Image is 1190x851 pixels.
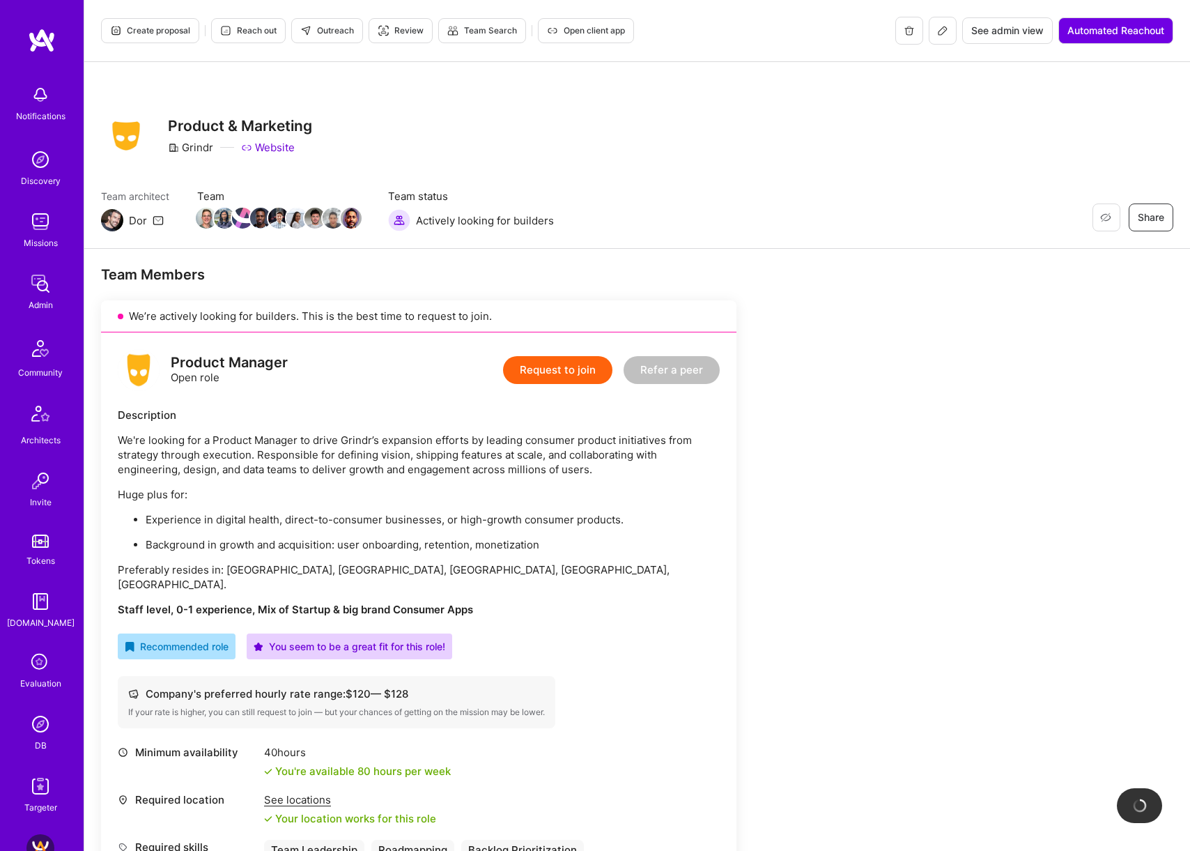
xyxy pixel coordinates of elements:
[288,206,306,230] a: Team Member Avatar
[286,208,307,229] img: Team Member Avatar
[101,300,736,332] div: We’re actively looking for builders. This is the best time to request to join.
[118,349,160,391] img: logo
[388,189,554,204] span: Team status
[21,433,61,447] div: Architects
[7,615,75,630] div: [DOMAIN_NAME]
[24,800,57,815] div: Targeter
[128,687,545,701] div: Company's preferred hourly rate range: $ 120 — $ 128
[35,738,47,753] div: DB
[153,215,164,226] i: icon Mail
[971,24,1044,38] span: See admin view
[27,650,54,676] i: icon SelectionTeam
[342,206,360,230] a: Team Member Avatar
[264,745,451,760] div: 40 hours
[30,495,52,509] div: Invite
[197,189,360,204] span: Team
[241,140,295,155] a: Website
[146,537,720,552] p: Background in growth and acquisition: user onboarding, retention, monetization
[962,17,1053,44] button: See admin view
[26,588,54,615] img: guide book
[503,356,612,384] button: Request to join
[26,208,54,236] img: teamwork
[538,18,634,43] button: Open client app
[118,487,720,502] p: Huge plus for:
[196,208,217,229] img: Team Member Avatar
[118,792,257,807] div: Required location
[110,24,190,37] span: Create proposal
[1058,17,1173,44] button: Automated Reachout
[264,764,451,779] div: You're available 80 hours per week
[378,24,424,37] span: Review
[168,140,213,155] div: Grindr
[168,142,179,153] i: icon CompanyGray
[264,815,272,823] i: icon Check
[438,18,526,43] button: Team Search
[304,208,325,229] img: Team Member Avatar
[118,433,720,477] p: We're looking for a Product Manager to drive Grindr’s expansion efforts by leading consumer produ...
[250,208,271,229] img: Team Member Avatar
[388,209,410,231] img: Actively looking for builders
[26,270,54,298] img: admin teamwork
[101,266,736,284] div: Team Members
[416,213,554,228] span: Actively looking for builders
[624,356,720,384] button: Refer a peer
[128,707,545,718] div: If your rate is higher, you can still request to join — but your chances of getting on the missio...
[118,747,128,758] i: icon Clock
[128,689,139,699] i: icon Cash
[291,18,363,43] button: Outreach
[1138,210,1164,224] span: Share
[110,25,121,36] i: icon Proposal
[252,206,270,230] a: Team Member Avatar
[29,298,53,312] div: Admin
[378,25,389,36] i: icon Targeter
[129,213,147,228] div: Dor
[254,639,445,654] div: You seem to be a great fit for this role!
[125,642,134,652] i: icon RecommendedBadge
[214,208,235,229] img: Team Member Avatar
[254,642,263,652] i: icon PurpleStar
[447,24,517,37] span: Team Search
[20,676,61,691] div: Evaluation
[16,109,65,123] div: Notifications
[21,174,61,188] div: Discovery
[270,206,288,230] a: Team Member Avatar
[215,206,233,230] a: Team Member Avatar
[171,355,288,385] div: Open role
[118,562,720,592] p: Preferably resides in: [GEOGRAPHIC_DATA], [GEOGRAPHIC_DATA], [GEOGRAPHIC_DATA], [GEOGRAPHIC_DATA]...
[18,365,63,380] div: Community
[300,24,354,37] span: Outreach
[118,795,128,805] i: icon Location
[168,117,312,135] h3: Product & Marketing
[197,206,215,230] a: Team Member Avatar
[547,24,625,37] span: Open client app
[220,24,277,37] span: Reach out
[118,745,257,760] div: Minimum availability
[118,408,720,422] div: Description
[26,81,54,109] img: bell
[118,603,473,616] strong: Staff level, 0-1 experience, Mix of Startup & big brand Consumer Apps
[264,792,436,807] div: See locations
[1129,204,1173,231] button: Share
[101,189,169,204] span: Team architect
[101,117,151,155] img: Company Logo
[1067,24,1164,38] span: Automated Reachout
[26,553,55,568] div: Tokens
[1100,212,1111,223] i: icon EyeClosed
[26,772,54,800] img: Skill Targeter
[24,399,57,433] img: Architects
[24,332,57,365] img: Community
[1130,796,1149,815] img: loading
[264,767,272,776] i: icon Check
[125,639,229,654] div: Recommended role
[232,208,253,229] img: Team Member Avatar
[28,28,56,53] img: logo
[323,208,343,229] img: Team Member Avatar
[101,18,199,43] button: Create proposal
[324,206,342,230] a: Team Member Avatar
[101,209,123,231] img: Team Architect
[24,236,58,250] div: Missions
[369,18,433,43] button: Review
[146,512,720,527] p: Experience in digital health, direct-to-consumer businesses, or high-growth consumer products.
[26,467,54,495] img: Invite
[26,710,54,738] img: Admin Search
